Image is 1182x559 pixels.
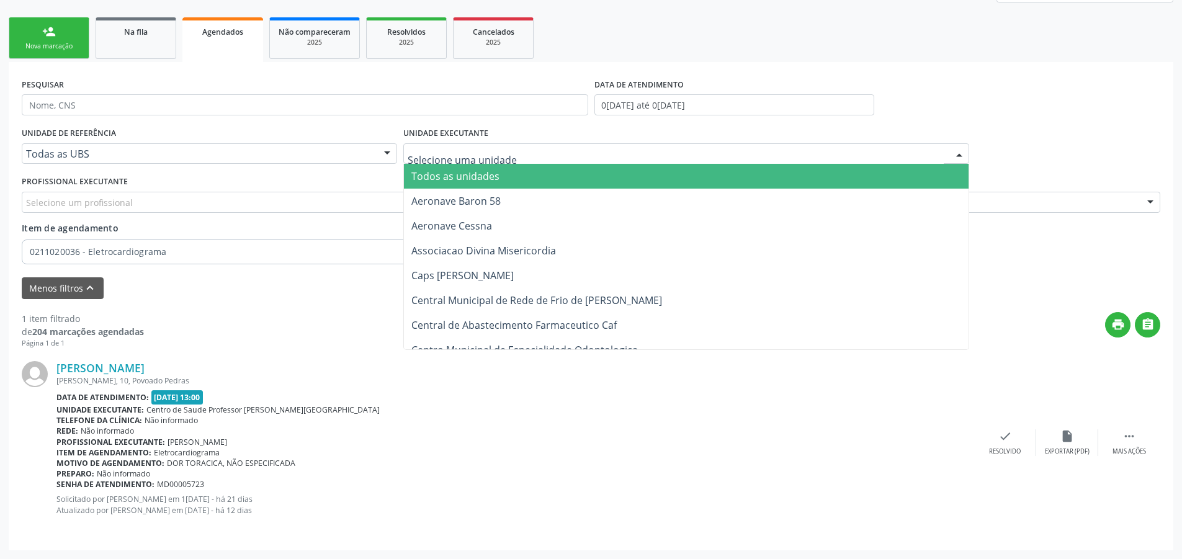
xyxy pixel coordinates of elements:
span: Aeronave Baron 58 [411,194,501,208]
input: Selecione um intervalo [594,94,874,115]
button: Menos filtroskeyboard_arrow_up [22,277,104,299]
input: Selecione uma unidade [408,148,944,172]
span: Na fila [124,27,148,37]
span: [DATE] 13:00 [151,390,204,405]
div: 2025 [375,38,437,47]
span: Resolvidos [387,27,426,37]
span: Item de agendamento [22,222,119,234]
span: Cancelados [473,27,514,37]
p: Solicitado por [PERSON_NAME] em 1[DATE] - há 21 dias Atualizado por [PERSON_NAME] em [DATE] - há ... [56,494,974,515]
i: keyboard_arrow_up [83,281,97,295]
b: Rede: [56,426,78,436]
i: print [1111,318,1125,331]
a: [PERSON_NAME] [56,361,145,375]
strong: 204 marcações agendadas [32,326,144,338]
div: Exportar (PDF) [1045,447,1090,456]
div: Página 1 de 1 [22,338,144,349]
button:  [1135,312,1160,338]
label: PESQUISAR [22,75,64,94]
span: Eletrocardiograma [154,447,220,458]
div: [PERSON_NAME], 10, Povoado Pedras [56,375,974,386]
label: DATA DE ATENDIMENTO [594,75,684,94]
input: Nome, CNS [22,94,588,115]
b: Motivo de agendamento: [56,458,164,468]
div: Nova marcação [18,42,80,51]
span: Caps [PERSON_NAME] [411,269,514,282]
span: Agendados [202,27,243,37]
b: Unidade executante: [56,405,144,415]
b: Senha de atendimento: [56,479,154,490]
div: person_add [42,25,56,38]
div: Mais ações [1113,447,1146,456]
b: Item de agendamento: [56,447,151,458]
span: Aeronave Cessna [411,219,492,233]
span: [PERSON_NAME] [168,437,227,447]
span: Não compareceram [279,27,351,37]
i:  [1122,429,1136,443]
i: check [998,429,1012,443]
div: de [22,325,144,338]
span: Todos as unidades [411,169,499,183]
b: Profissional executante: [56,437,165,447]
button: print [1105,312,1131,338]
div: Resolvido [989,447,1021,456]
label: UNIDADE DE REFERÊNCIA [22,124,116,143]
span: Associacao Divina Misericordia [411,244,556,257]
div: 1 item filtrado [22,312,144,325]
b: Telefone da clínica: [56,415,142,426]
span: Não informado [81,426,134,436]
b: Data de atendimento: [56,392,149,403]
span: Central de Abastecimento Farmaceutico Caf [411,318,617,332]
i: insert_drive_file [1060,429,1074,443]
span: Todas as UBS [26,148,372,160]
span: MD00005723 [157,479,204,490]
span: Selecione um profissional [26,196,133,209]
i:  [1141,318,1155,331]
span: Centro de Saude Professor [PERSON_NAME][GEOGRAPHIC_DATA] [146,405,380,415]
div: 2025 [279,38,351,47]
label: PROFISSIONAL EXECUTANTE [22,172,128,192]
span: Não informado [145,415,198,426]
span: Não informado [97,468,150,479]
div: 2025 [462,38,524,47]
b: Preparo: [56,468,94,479]
span: Centro Municipal de Especialidade Odontologica [411,343,638,357]
label: UNIDADE EXECUTANTE [403,124,488,143]
span: Central Municipal de Rede de Frio de [PERSON_NAME] [411,293,662,307]
img: img [22,361,48,387]
span: 0211020036 - Eletrocardiograma [30,246,568,258]
span: DOR TORACICA, NÃO ESPECIFICADA [167,458,295,468]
